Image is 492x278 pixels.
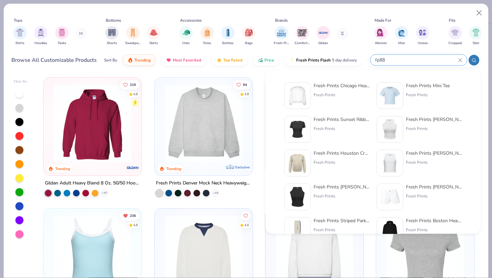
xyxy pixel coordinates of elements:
button: filter button [317,26,330,46]
img: Fresh Prints Image [276,28,286,38]
span: Women [375,41,387,46]
img: Slim Image [472,29,480,36]
div: Sort By [104,57,117,63]
img: Hats Image [182,29,190,36]
img: a1e7e847-e80f-41ac-9561-5c6576d65163 [287,186,308,207]
img: 91acfc32-fd48-4d6b-bdad-a4c1a30ac3fc [380,220,400,241]
div: Accessories [180,17,202,23]
div: Fresh Prints [314,92,370,98]
span: Trending [134,57,151,63]
button: filter button [448,26,462,46]
span: Hats [182,41,190,46]
span: Exclusive [235,165,250,169]
div: Filter By [14,79,27,84]
div: Fresh Prints Sunset Ribbed T-shirt [314,116,370,123]
div: Made For [375,17,391,23]
img: Shorts Image [108,29,116,36]
img: TopRated.gif [217,57,222,63]
img: Sweatpants Image [129,29,137,36]
img: 40ec2264-0ddb-4f40-bcee-9c983d372ad1 [287,119,308,140]
div: Fresh Prints [PERSON_NAME] Tank Top [406,116,462,123]
div: filter for Cropped [448,26,462,46]
button: Like [233,80,250,89]
span: 84 [243,83,247,86]
span: Shirts [15,41,24,46]
span: Skirts [149,41,158,46]
span: 5 day delivery [332,56,357,64]
div: filter for Sweatpants [125,26,141,46]
button: filter button [34,26,48,46]
button: filter button [125,26,141,46]
div: Fresh Prints [406,126,462,132]
div: Fresh Prints Striped Park Ave Open Sweatpants [314,217,370,224]
img: 77944df5-e76b-4334-8282-15ad299dbe6a [380,153,400,173]
span: Gildan [318,41,328,46]
img: Gildan logo [127,161,140,174]
div: Fresh Prints [406,227,462,233]
img: Skirts Image [150,29,158,36]
div: 4.8 [133,223,138,228]
button: Close [473,7,486,19]
button: filter button [147,26,160,46]
div: filter for Bottles [221,26,235,46]
span: Fresh Prints Flash [296,57,331,63]
div: filter for Unisex [416,26,429,46]
div: filter for Men [395,26,408,46]
img: 6b792ad1-0a92-4c6c-867d-0a513d180b94 [380,186,400,207]
img: a90f7c54-8796-4cb2-9d6e-4e9644cfe0fe [246,84,331,162]
span: 236 [130,214,136,218]
div: filter for Bags [242,26,256,46]
button: Top Rated [212,54,247,66]
span: Shorts [107,41,117,46]
div: filter for Tanks [55,26,69,46]
button: filter button [13,26,27,46]
span: Slim [473,41,479,46]
img: f8659b9a-ffcf-4c66-8fab-d697857cb3ac [287,153,308,173]
span: Cropped [448,41,462,46]
img: Bags Image [245,29,252,36]
div: 4.8 [244,92,249,97]
button: Most Favorited [161,54,206,66]
img: Comfort Colors Image [297,28,307,38]
img: most_fav.gif [166,57,171,63]
input: Try "T-Shirt" [375,56,458,64]
button: Unlike [120,211,139,221]
div: Fresh Prints [314,159,370,165]
div: Fresh Prints Boston Heavyweight Hoodie [406,217,462,224]
img: Totes Image [203,29,211,36]
div: Bottoms [106,17,121,23]
div: filter for Fresh Prints [274,26,289,46]
div: 4.6 [244,223,249,228]
img: trending.gif [128,57,133,63]
div: Fresh Prints [314,227,370,233]
button: filter button [395,26,408,46]
img: Unisex Image [419,29,426,36]
img: flash.gif [290,57,295,63]
div: filter for Shirts [13,26,27,46]
div: Fresh Prints [314,126,370,132]
button: filter button [200,26,214,46]
span: Bags [245,41,253,46]
span: Most Favorited [173,57,201,63]
img: Bottles Image [224,29,232,36]
button: filter button [469,26,483,46]
img: 72ba704f-09a2-4d3f-9e57-147d586207a1 [380,119,400,140]
button: Like [120,80,139,89]
button: filter button [55,26,69,46]
div: filter for Gildan [317,26,330,46]
div: Fresh Prints [406,92,450,98]
div: Fresh Prints [PERSON_NAME] Top [406,150,462,157]
span: Price [264,57,274,63]
button: filter button [274,26,289,46]
div: Fresh Prints [PERSON_NAME] Ribbed Tank Top [314,183,370,190]
span: Top Rated [223,57,242,63]
div: Tops [14,17,22,23]
span: + 37 [102,191,107,195]
img: Tanks Image [58,29,66,36]
button: filter button [374,26,388,46]
span: + 10 [213,191,218,195]
button: filter button [295,26,310,46]
img: f5d85501-0dbb-4ee4-b115-c08fa3845d83 [161,84,246,162]
div: filter for Hats [179,26,193,46]
div: filter for Women [374,26,388,46]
